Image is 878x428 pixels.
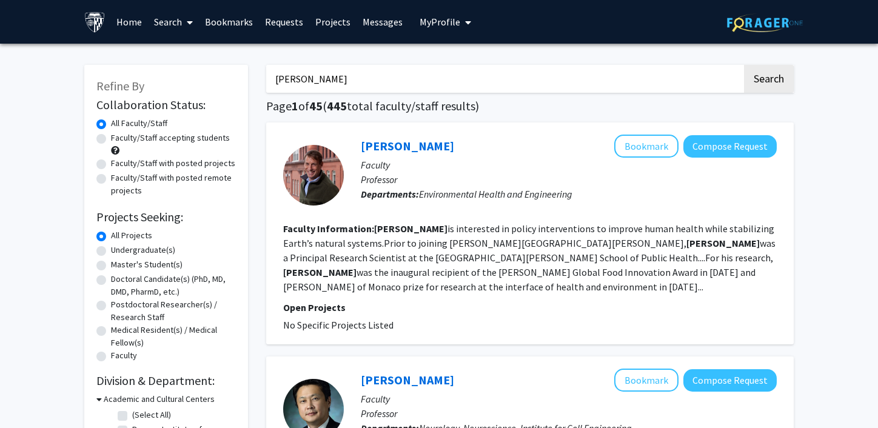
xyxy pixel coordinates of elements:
label: (Select All) [132,409,171,421]
label: Doctoral Candidate(s) (PhD, MD, DMD, PharmD, etc.) [111,273,236,298]
button: Add Sam Myers to Bookmarks [614,135,679,158]
input: Search Keywords [266,65,742,93]
label: Undergraduate(s) [111,244,175,256]
span: 1 [292,98,298,113]
b: [PERSON_NAME] [374,222,447,235]
label: Postdoctoral Researcher(s) / Research Staff [111,298,236,324]
a: Messages [357,1,409,43]
h1: Page of ( total faculty/staff results) [266,99,794,113]
label: Faculty/Staff with posted remote projects [111,172,236,197]
a: [PERSON_NAME] [361,372,454,387]
label: Faculty/Staff accepting students [111,132,230,144]
p: Professor [361,406,777,421]
p: Open Projects [283,300,777,315]
label: All Faculty/Staff [111,117,167,130]
span: Refine By [96,78,144,93]
label: All Projects [111,229,152,242]
button: Search [744,65,794,93]
b: Departments: [361,188,419,200]
a: Search [148,1,199,43]
span: My Profile [420,16,460,28]
b: [PERSON_NAME] [283,266,357,278]
label: Faculty/Staff with posted projects [111,157,235,170]
p: Professor [361,172,777,187]
b: Faculty Information: [283,222,374,235]
p: Faculty [361,392,777,406]
h2: Projects Seeking: [96,210,236,224]
a: Requests [259,1,309,43]
h3: Academic and Cultural Centers [104,393,215,406]
a: [PERSON_NAME] [361,138,454,153]
img: Johns Hopkins University Logo [84,12,106,33]
span: 445 [327,98,347,113]
button: Add Gabsang Lee to Bookmarks [614,369,679,392]
a: Bookmarks [199,1,259,43]
h2: Collaboration Status: [96,98,236,112]
a: Home [110,1,148,43]
span: Environmental Health and Engineering [419,188,572,200]
h2: Division & Department: [96,373,236,388]
img: ForagerOne Logo [727,13,803,32]
fg-read-more: is interested in policy interventions to improve human health while stabilizing Earth’s natural s... [283,222,776,293]
p: Faculty [361,158,777,172]
span: No Specific Projects Listed [283,319,394,331]
label: Faculty [111,349,137,362]
button: Compose Request to Gabsang Lee [683,369,777,392]
span: 45 [309,98,323,113]
iframe: Chat [9,373,52,419]
b: [PERSON_NAME] [686,237,760,249]
a: Projects [309,1,357,43]
label: Medical Resident(s) / Medical Fellow(s) [111,324,236,349]
button: Compose Request to Sam Myers [683,135,777,158]
label: Master's Student(s) [111,258,183,271]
